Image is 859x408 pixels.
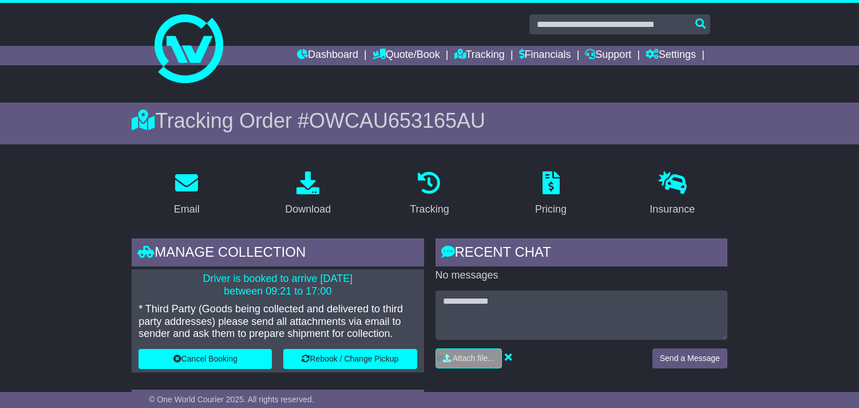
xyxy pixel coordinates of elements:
[402,167,456,221] a: Tracking
[149,395,314,404] span: © One World Courier 2025. All rights reserved.
[132,108,727,133] div: Tracking Order #
[373,46,440,65] a: Quote/Book
[646,46,696,65] a: Settings
[642,167,702,221] a: Insurance
[652,348,727,368] button: Send a Message
[278,167,338,221] a: Download
[132,238,423,269] div: Manage collection
[167,167,207,221] a: Email
[138,349,272,369] button: Cancel Booking
[650,202,695,217] div: Insurance
[410,202,449,217] div: Tracking
[285,202,331,217] div: Download
[436,269,727,282] p: No messages
[283,349,417,369] button: Rebook / Change Pickup
[528,167,574,221] a: Pricing
[138,273,417,297] p: Driver is booked to arrive [DATE] between 09:21 to 17:00
[454,46,505,65] a: Tracking
[138,303,417,340] p: * Third Party (Goods being collected and delivered to third party addresses) please send all atta...
[519,46,571,65] a: Financials
[436,238,727,269] div: RECENT CHAT
[535,202,567,217] div: Pricing
[174,202,200,217] div: Email
[309,109,485,132] span: OWCAU653165AU
[585,46,631,65] a: Support
[297,46,358,65] a: Dashboard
